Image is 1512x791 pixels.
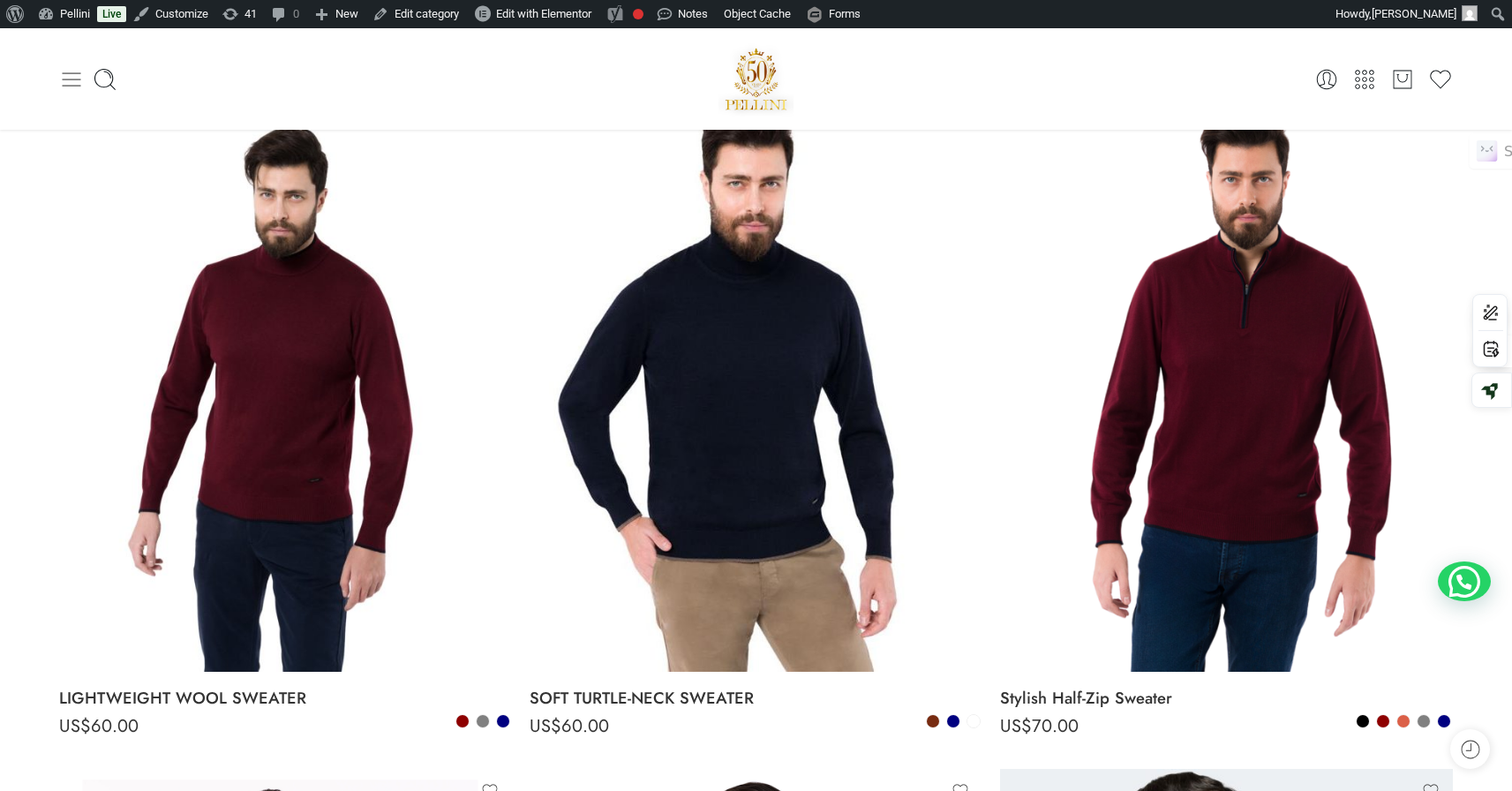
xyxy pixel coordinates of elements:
a: Live [97,6,126,22]
bdi: 60.00 [59,713,139,739]
a: Navy [495,713,511,729]
a: Grey [1416,713,1432,729]
span: US$ [59,713,91,739]
a: Navy [945,713,961,729]
a: Wishlist [1428,67,1453,92]
a: SOFT TURTLE-NECK SWEATER [530,681,982,716]
bdi: 70.00 [1000,713,1079,739]
a: My Account [1314,67,1339,92]
a: Bordeaux [455,713,470,729]
a: Navy [1436,713,1452,729]
a: Brick [1395,713,1411,729]
a: White [966,713,982,729]
span: [PERSON_NAME] [1372,7,1456,20]
span: US$ [1000,713,1032,739]
span: US$ [530,713,561,739]
a: Brown [925,713,941,729]
div: Needs improvement [633,9,643,19]
img: Pellini [718,41,794,117]
a: Pellini - [718,41,794,117]
span: Edit with Elementor [496,7,591,20]
a: Grey [475,713,491,729]
a: Cart [1390,67,1415,92]
bdi: 60.00 [530,713,609,739]
a: Black [1355,713,1371,729]
a: Stylish Half-Zip Sweater [1000,681,1453,716]
a: Bordeaux [1375,713,1391,729]
a: LIGHTWEIGHT WOOL SWEATER [59,681,512,716]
